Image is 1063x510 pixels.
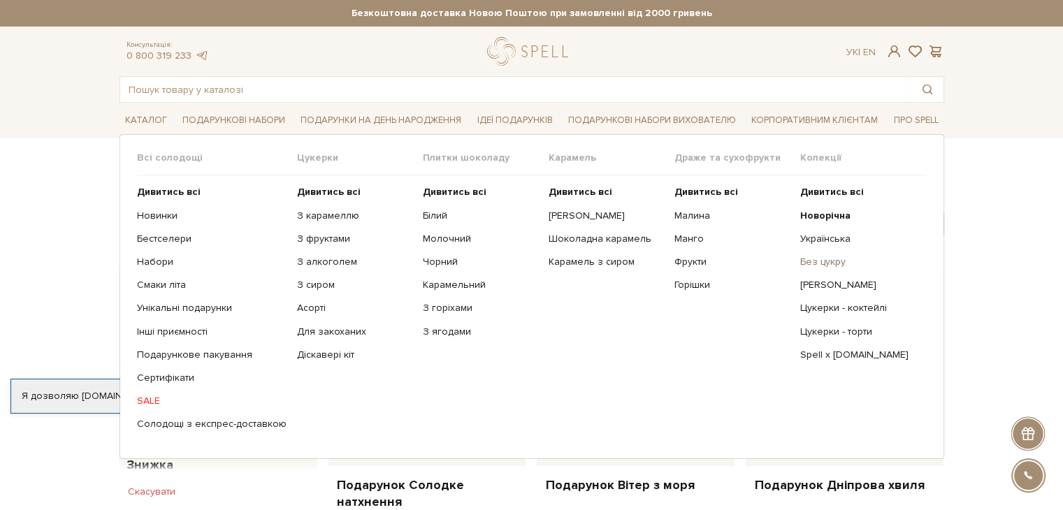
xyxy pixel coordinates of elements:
a: telegram [195,50,209,61]
a: Дивитись всі [800,186,916,198]
span: Колекції [800,152,926,164]
b: Дивитись всі [800,186,864,198]
button: Пошук товару у каталозі [911,77,943,102]
a: Ідеї подарунків [471,110,558,131]
a: Дивитись всі [549,186,664,198]
b: Дивитись всі [549,186,612,198]
a: Солодощі з експрес-доставкою [137,418,287,430]
div: Я дозволяю [DOMAIN_NAME] використовувати [11,390,390,402]
a: Карамель з сиром [549,256,664,268]
a: Горішки [674,279,790,291]
a: Дивитись всі [137,186,287,198]
span: Всі солодощі [137,152,297,164]
a: Дивитись всі [423,186,538,198]
a: Бестселери [137,233,287,245]
a: Spell x [DOMAIN_NAME] [800,349,916,361]
a: Карамельний [423,279,538,291]
a: Дивитись всі [297,186,412,198]
a: Про Spell [888,110,943,131]
a: Інші приємності [137,326,287,338]
span: Консультація: [126,41,209,50]
a: Цукерки - торти [800,326,916,338]
a: Подарунок Дніпрова хвиля [754,477,935,493]
a: Асорті [297,302,412,314]
span: Цукерки [297,152,423,164]
a: З сиром [297,279,412,291]
a: Подарунок Вітер з моря [545,477,726,493]
a: Для закоханих [297,326,412,338]
a: Білий [423,210,538,222]
a: Новорічна [800,210,916,222]
b: Дивитись всі [137,186,201,198]
span: Знижка [126,456,173,474]
a: [PERSON_NAME] [800,279,916,291]
a: Смаки літа [137,279,287,291]
a: З карамеллю [297,210,412,222]
a: З фруктами [297,233,412,245]
span: Карамель [549,152,674,164]
a: Новинки [137,210,287,222]
a: Унікальні подарунки [137,302,287,314]
a: Цукерки - коктейлі [800,302,916,314]
a: Без цукру [800,256,916,268]
a: Подарункові набори [177,110,291,131]
b: Дивитись всі [674,186,738,198]
a: З алкоголем [297,256,412,268]
span: Плитки шоколаду [423,152,549,164]
a: SALE [137,395,287,407]
a: Манго [674,233,790,245]
a: З ягодами [423,326,538,338]
a: Сертифікати [137,372,287,384]
a: Шоколадна карамель [549,233,664,245]
a: logo [487,37,574,66]
a: Українська [800,233,916,245]
a: З горіхами [423,302,538,314]
a: Діскавері кіт [297,349,412,361]
span: | [858,46,860,58]
a: Молочний [423,233,538,245]
strong: Безкоштовна доставка Новою Поштою при замовленні від 2000 гривень [120,7,944,20]
a: Подарунок Солодке натхнення [337,477,518,510]
b: Дивитись всі [423,186,486,198]
div: Ук [846,46,876,59]
a: [PERSON_NAME] [549,210,664,222]
a: En [863,46,876,58]
b: Новорічна [800,210,851,221]
input: Пошук товару у каталозі [120,77,911,102]
a: Набори [137,256,287,268]
a: Подарункове пакування [137,349,287,361]
a: Корпоративним клієнтам [746,108,883,132]
a: Фрукти [674,256,790,268]
a: Подарункові набори вихователю [563,108,742,132]
b: Дивитись всі [297,186,361,198]
a: Чорний [423,256,538,268]
a: Дивитись всі [674,186,790,198]
a: 0 800 319 233 [126,50,191,61]
div: Каталог [120,134,944,458]
a: Каталог [120,110,173,131]
a: Малина [674,210,790,222]
a: Подарунки на День народження [295,110,467,131]
button: Скасувати [120,481,184,503]
span: Драже та сухофрукти [674,152,800,164]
